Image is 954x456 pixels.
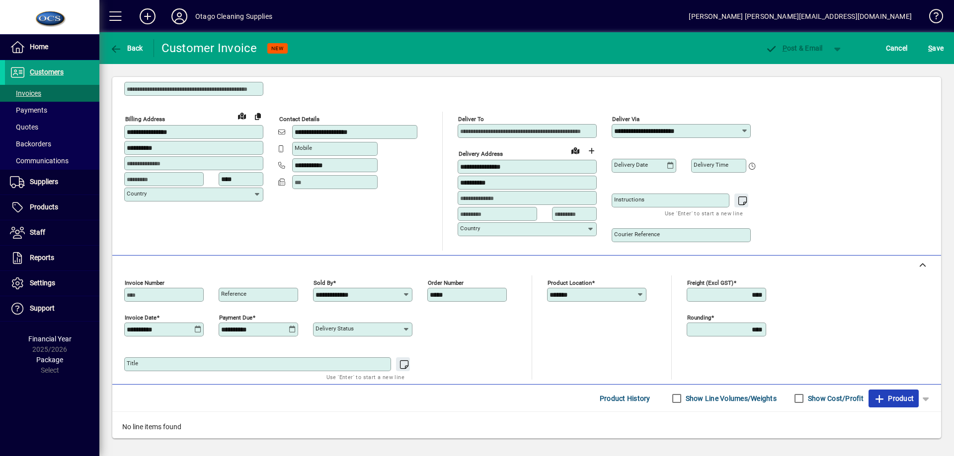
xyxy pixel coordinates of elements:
[30,228,45,236] span: Staff
[428,279,464,286] mat-label: Order number
[326,371,404,383] mat-hint: Use 'Enter' to start a new line
[125,314,157,321] mat-label: Invoice date
[612,116,639,123] mat-label: Deliver via
[760,39,828,57] button: Post & Email
[30,43,48,51] span: Home
[5,135,99,152] a: Backorders
[458,116,484,123] mat-label: Deliver To
[5,246,99,270] a: Reports
[548,279,592,286] mat-label: Product location
[127,360,138,367] mat-label: Title
[5,296,99,321] a: Support
[806,393,864,403] label: Show Cost/Profit
[36,356,63,364] span: Package
[314,279,333,286] mat-label: Sold by
[567,142,583,158] a: View on map
[614,196,644,203] mat-label: Instructions
[10,89,41,97] span: Invoices
[596,390,654,407] button: Product History
[922,2,942,34] a: Knowledge Base
[886,40,908,56] span: Cancel
[316,325,354,332] mat-label: Delivery status
[5,102,99,119] a: Payments
[195,8,272,24] div: Otago Cleaning Supplies
[99,39,154,57] app-page-header-button: Back
[221,290,246,297] mat-label: Reference
[161,40,257,56] div: Customer Invoice
[110,44,143,52] span: Back
[883,39,910,57] button: Cancel
[10,140,51,148] span: Backorders
[689,8,912,24] div: [PERSON_NAME] [PERSON_NAME][EMAIL_ADDRESS][DOMAIN_NAME]
[10,157,69,165] span: Communications
[460,225,480,232] mat-label: Country
[30,279,55,287] span: Settings
[687,279,733,286] mat-label: Freight (excl GST)
[5,35,99,60] a: Home
[30,304,55,312] span: Support
[219,314,252,321] mat-label: Payment due
[783,44,787,52] span: P
[5,220,99,245] a: Staff
[5,119,99,135] a: Quotes
[30,68,64,76] span: Customers
[107,39,146,57] button: Back
[250,108,266,124] button: Copy to Delivery address
[600,391,650,406] span: Product History
[127,190,147,197] mat-label: Country
[28,335,72,343] span: Financial Year
[295,144,312,151] mat-label: Mobile
[765,44,823,52] span: ost & Email
[614,161,648,168] mat-label: Delivery date
[928,40,944,56] span: ave
[684,393,777,403] label: Show Line Volumes/Weights
[614,231,660,238] mat-label: Courier Reference
[163,7,195,25] button: Profile
[10,106,47,114] span: Payments
[694,161,728,168] mat-label: Delivery time
[869,390,919,407] button: Product
[30,254,54,261] span: Reports
[687,314,711,321] mat-label: Rounding
[271,45,284,52] span: NEW
[583,143,599,159] button: Choose address
[5,152,99,169] a: Communications
[30,203,58,211] span: Products
[132,7,163,25] button: Add
[5,85,99,102] a: Invoices
[874,391,914,406] span: Product
[30,178,58,186] span: Suppliers
[665,207,743,219] mat-hint: Use 'Enter' to start a new line
[234,108,250,124] a: View on map
[10,123,38,131] span: Quotes
[5,170,99,195] a: Suppliers
[926,39,946,57] button: Save
[5,195,99,220] a: Products
[5,271,99,296] a: Settings
[928,44,932,52] span: S
[125,279,164,286] mat-label: Invoice number
[112,412,941,442] div: No line items found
